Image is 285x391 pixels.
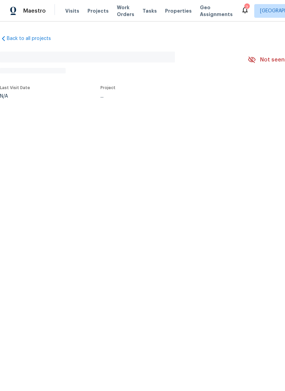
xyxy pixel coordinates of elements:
[100,86,116,90] span: Project
[244,4,249,11] div: 7
[200,4,233,18] span: Geo Assignments
[23,8,46,14] span: Maestro
[165,8,192,14] span: Properties
[65,8,79,14] span: Visits
[117,4,134,18] span: Work Orders
[87,8,109,14] span: Projects
[142,9,157,13] span: Tasks
[100,94,232,99] div: ...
